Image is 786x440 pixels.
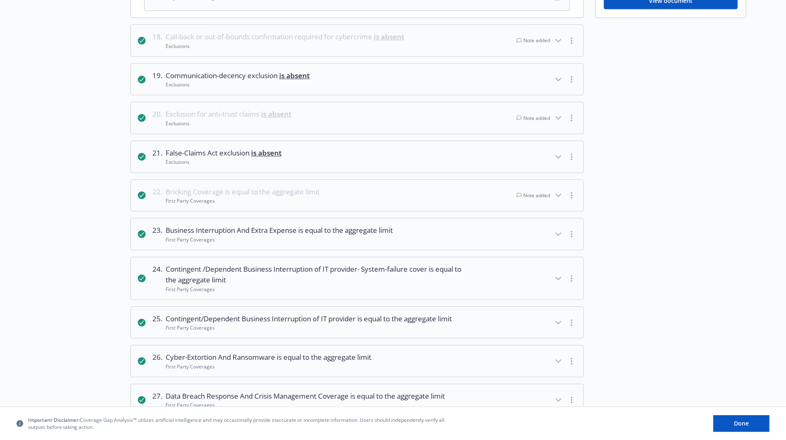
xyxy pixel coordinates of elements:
span: False-Claims Act exclusion [166,148,282,158]
span: Business Interruption And Extra Expense [166,225,393,236]
div: First Party Coverages [166,363,371,370]
div: Exclusions [166,120,292,127]
div: 20 . [152,109,162,127]
div: First Party Coverages [166,402,445,409]
div: First Party Coverages [166,236,393,243]
button: 25.Contingent/Dependent Business Interruption of IT provider is equal to the aggregate limitFirst... [131,307,583,338]
div: 21 . [152,148,162,166]
button: 20.Exclusion for anti-trust claims is absentExclusionsNote added [131,102,583,134]
div: Exclusions [166,43,404,50]
div: First Party Coverages [166,286,467,293]
div: 24 . [152,264,162,293]
div: 26 . [152,352,162,370]
span: is equal to the aggregate limit [277,352,371,362]
button: 27.Data Breach Response And Crisis Management Coverage is equal to the aggregate limitFirst Party... [131,384,583,416]
div: 22 . [152,187,162,205]
button: 18.Call-back or out-of-bounds confirmation required for cybercrime is absentExclusionsNote added [131,25,583,56]
button: 26.Cyber-Extortion And Ransomware is equal to the aggregate limitFirst Party Coverages [131,345,583,377]
span: Exclusion for anti-trust claims [166,109,292,120]
span: is equal to the aggregate limit [298,225,393,235]
span: Cyber-Extortion And Ransomware [166,352,371,363]
button: 24.Contingent /Dependent Business Interruption of IT provider- System-failure cover is equal to t... [131,257,583,299]
span: Bricking Coverage [166,187,320,197]
span: is absent [261,109,292,119]
div: Exclusions [166,81,310,88]
div: Exclusions [166,158,282,165]
span: Done [734,419,749,427]
div: 18 . [152,31,162,50]
button: 22.Bricking Coverage is equal to the aggregate limitFirst Party CoveragesNote added [131,180,583,211]
span: is absent [279,71,310,80]
div: Note added [517,115,550,122]
button: Done [713,415,769,432]
span: is absent [251,148,282,158]
div: 19 . [152,70,162,88]
button: 21.False-Claims Act exclusion is absentExclusions [131,141,583,172]
button: 19.Communication-decency exclusion is absentExclusions [131,64,583,95]
span: is equal to the aggregate limit [225,187,320,196]
div: 23 . [152,225,162,243]
span: is equal to the aggregate limit [350,391,445,401]
span: Call-back or out-of-bounds confirmation required for cybercrime [166,31,404,42]
div: First Party Coverages [166,197,320,204]
span: Contingent /Dependent Business Interruption of IT provider- System-failure cover [166,264,467,286]
span: Coverage Gap Analysis™ utilizes artificial intelligence and may occasionally provide inaccurate o... [28,416,449,430]
span: Data Breach Response And Crisis Management Coverage [166,391,445,402]
div: 25 . [152,313,162,332]
span: is absent [374,32,404,41]
div: Note added [517,192,550,199]
span: Important Disclaimer: [28,416,80,423]
div: Note added [517,37,550,44]
span: is equal to the aggregate limit [357,314,452,323]
div: First Party Coverages [166,324,452,331]
span: Communication-decency exclusion [166,70,310,81]
button: 23.Business Interruption And Extra Expense is equal to the aggregate limitFirst Party Coverages [131,218,583,250]
span: Contingent/Dependent Business Interruption of IT provider [166,313,452,324]
div: 27 . [152,391,162,409]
